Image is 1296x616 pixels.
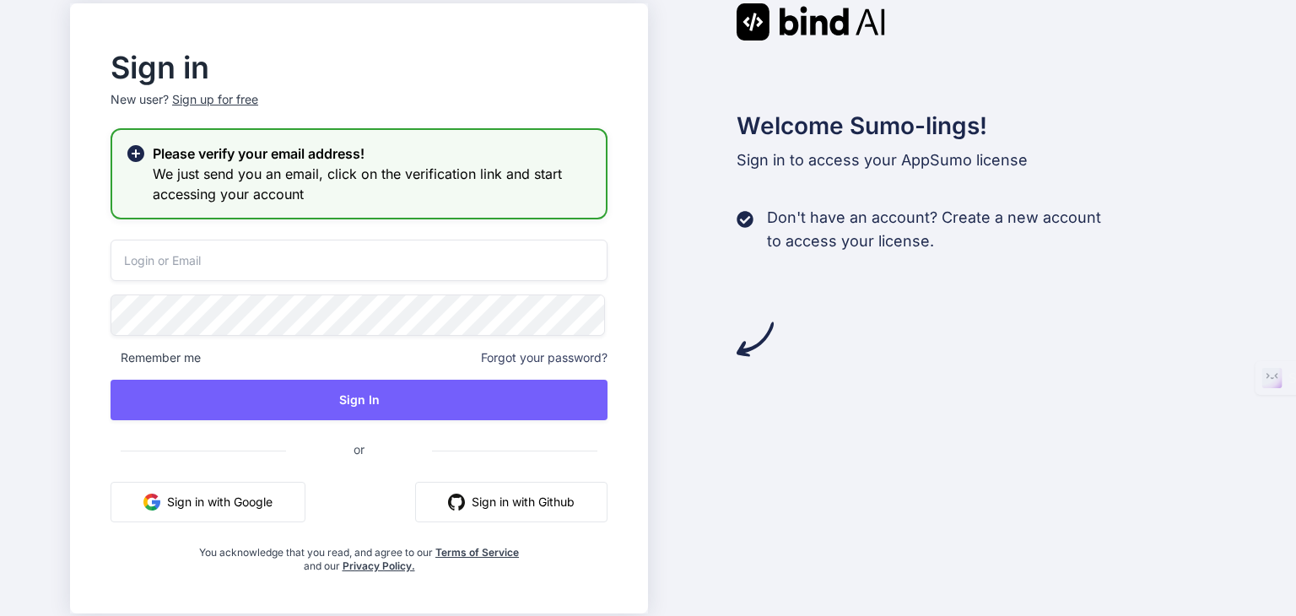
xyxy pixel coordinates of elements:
button: Sign in with Google [111,482,305,522]
span: Forgot your password? [481,349,607,366]
h3: We just send you an email, click on the verification link and start accessing your account [153,164,592,204]
span: or [286,429,432,470]
p: Don't have an account? Create a new account to access your license. [767,206,1101,253]
button: Sign in with Github [415,482,607,522]
img: Bind AI logo [737,3,885,41]
h2: Please verify your email address! [153,143,592,164]
img: arrow [737,321,774,358]
p: Sign in to access your AppSumo license [737,149,1226,172]
div: You acknowledge that you read, and agree to our and our [193,536,525,573]
h2: Sign in [111,54,607,81]
img: google [143,494,160,511]
input: Login or Email [111,240,607,281]
div: Sign up for free [172,91,258,108]
a: Terms of Service [435,546,519,559]
img: github [448,494,465,511]
button: Sign In [111,380,607,420]
p: New user? [111,91,607,128]
span: Remember me [111,349,201,366]
a: Privacy Policy. [343,559,415,572]
h2: Welcome Sumo-lings! [737,108,1226,143]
